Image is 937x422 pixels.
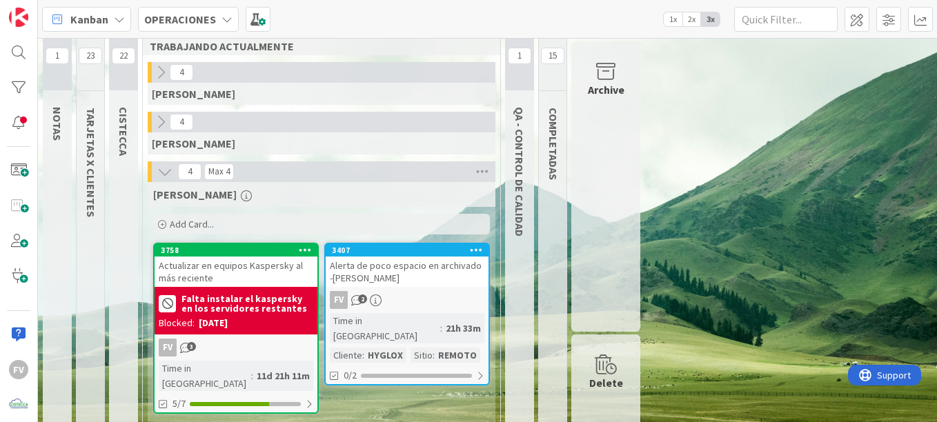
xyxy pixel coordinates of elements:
[682,12,701,26] span: 2x
[330,291,348,309] div: FV
[508,48,531,64] span: 1
[208,168,230,175] div: Max 4
[152,87,235,101] span: GABRIEL
[159,339,177,356] div: FV
[513,107,526,237] span: QA - CONTROL DE CALIDAD
[155,339,317,356] div: FV
[159,316,195,330] div: Blocked:
[326,291,489,309] div: FV
[178,163,201,180] span: 4
[358,294,367,303] span: 2
[155,257,317,287] div: Actualizar en equipos Kaspersky al más reciente
[150,39,483,53] span: TRABAJANDO ACTUALMENTE
[588,81,624,98] div: Archive
[442,321,484,336] div: 21h 33m
[79,48,102,64] span: 23
[734,7,838,32] input: Quick Filter...
[364,348,406,363] div: HYGLOX
[170,114,193,130] span: 4
[181,294,313,313] b: Falta instalar el kaspersky en los servidores restantes
[187,342,196,351] span: 3
[433,348,435,363] span: :
[199,316,228,330] div: [DATE]
[330,348,362,363] div: Cliente
[155,244,317,257] div: 3758
[344,368,357,383] span: 0/2
[546,108,560,180] span: COMPLETADAS
[70,11,108,28] span: Kanban
[701,12,720,26] span: 3x
[326,244,489,257] div: 3407
[589,374,623,391] div: Delete
[362,348,364,363] span: :
[253,368,313,383] div: 11d 21h 11m
[170,64,193,81] span: 4
[330,313,440,343] div: Time in [GEOGRAPHIC_DATA]
[155,244,317,287] div: 3758Actualizar en equipos Kaspersky al más reciente
[9,8,28,27] img: Visit kanbanzone.com
[144,12,216,26] b: OPERACIONES
[172,396,186,411] span: 5/7
[46,48,69,64] span: 1
[112,48,135,64] span: 22
[251,368,253,383] span: :
[332,245,489,255] div: 3407
[50,107,64,141] span: NOTAS
[29,2,63,19] span: Support
[411,348,433,363] div: Sitio
[161,245,317,255] div: 3758
[326,244,489,287] div: 3407Alerta de poco espacio en archivado -[PERSON_NAME]
[170,218,214,230] span: Add Card...
[664,12,682,26] span: 1x
[159,361,251,391] div: Time in [GEOGRAPHIC_DATA]
[9,395,28,414] img: avatar
[152,137,235,150] span: NAVIL
[9,360,28,379] div: FV
[440,321,442,336] span: :
[326,257,489,287] div: Alerta de poco espacio en archivado -[PERSON_NAME]
[435,348,480,363] div: REMOTO
[153,188,237,201] span: FERNANDO
[541,48,564,64] span: 15
[84,108,98,217] span: TARJETAS X CLIENTES
[117,107,130,156] span: CISTECCA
